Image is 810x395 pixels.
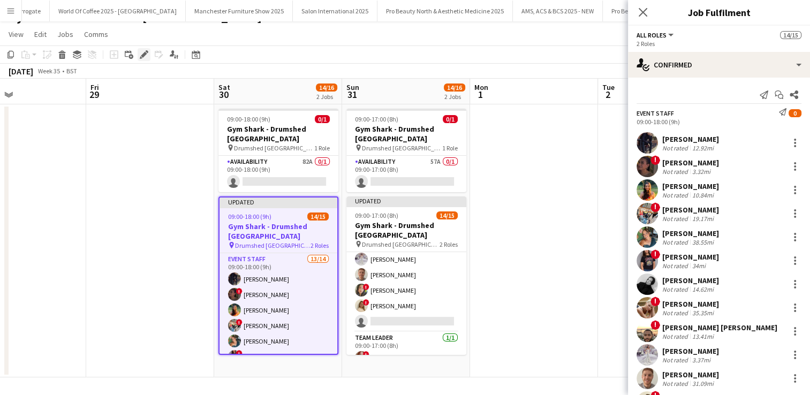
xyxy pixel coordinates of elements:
[690,262,708,270] div: 34mi
[9,29,24,39] span: View
[186,1,293,21] button: Manchester Furniture Show 2025
[236,350,243,356] span: !
[601,88,615,101] span: 2
[690,285,716,293] div: 14.62mi
[218,156,338,192] app-card-role: Availability82A0/109:00-18:00 (9h)
[227,115,270,123] span: 09:00-18:00 (9h)
[780,31,801,39] span: 14/15
[345,88,359,101] span: 31
[236,288,243,294] span: !
[690,379,716,388] div: 31.09mi
[662,191,690,199] div: Not rated
[628,5,810,19] h3: Job Fulfilment
[662,134,719,144] div: [PERSON_NAME]
[662,276,719,285] div: [PERSON_NAME]
[690,332,716,340] div: 13.41mi
[602,82,615,92] span: Tue
[316,83,337,92] span: 14/16
[90,82,99,92] span: Fri
[662,370,719,379] div: [PERSON_NAME]
[662,346,719,356] div: [PERSON_NAME]
[355,211,398,219] span: 09:00-17:00 (8h)
[690,215,716,223] div: 19.17mi
[690,356,713,364] div: 3.37mi
[650,202,660,212] span: !
[637,31,667,39] span: All roles
[234,144,314,152] span: Drumshed [GEOGRAPHIC_DATA]
[4,27,28,41] a: View
[315,115,330,123] span: 0/1
[218,109,338,192] app-job-card: 09:00-18:00 (9h)0/1Gym Shark - Drumshed [GEOGRAPHIC_DATA] Drumshed [GEOGRAPHIC_DATA]1 RoleAvailab...
[84,29,108,39] span: Comms
[218,196,338,355] app-job-card: Updated09:00-18:00 (9h)14/15Gym Shark - Drumshed [GEOGRAPHIC_DATA] Drumshed [GEOGRAPHIC_DATA]2 Ro...
[444,93,465,101] div: 2 Jobs
[650,320,660,330] span: !
[603,1,673,21] button: Pro Beauty - [DATE]
[442,144,458,152] span: 1 Role
[218,82,230,92] span: Sat
[346,221,466,240] h3: Gym Shark - Drumshed [GEOGRAPHIC_DATA]
[346,82,359,92] span: Sun
[690,238,716,246] div: 38.55mi
[80,27,112,41] a: Comms
[293,1,377,21] button: Salon International 2025
[346,124,466,143] h3: Gym Shark - Drumshed [GEOGRAPHIC_DATA]
[362,144,442,152] span: Drumshed [GEOGRAPHIC_DATA]
[637,109,674,117] div: Event Staff
[690,144,716,152] div: 12.92mi
[355,115,398,123] span: 09:00-17:00 (8h)
[662,229,719,238] div: [PERSON_NAME]
[363,284,369,290] span: !
[235,241,311,249] span: Drumshed [GEOGRAPHIC_DATA]
[50,1,186,21] button: World Of Coffee 2025 - [GEOGRAPHIC_DATA]
[219,222,337,241] h3: Gym Shark - Drumshed [GEOGRAPHIC_DATA]
[637,40,801,48] div: 2 Roles
[236,319,243,325] span: !
[662,309,690,317] div: Not rated
[650,249,660,259] span: !
[637,118,801,126] div: 09:00-18:00 (9h)
[53,27,78,41] a: Jobs
[473,88,488,101] span: 1
[637,31,675,39] button: All roles
[662,323,777,332] div: [PERSON_NAME] [PERSON_NAME]
[228,212,271,221] span: 09:00-18:00 (9h)
[57,29,73,39] span: Jobs
[362,240,440,248] span: Drumshed [GEOGRAPHIC_DATA]
[690,168,713,176] div: 3.32mi
[217,88,230,101] span: 30
[346,332,466,368] app-card-role: Team Leader1/109:00-17:00 (8h)![PERSON_NAME]
[346,196,466,355] app-job-card: Updated09:00-17:00 (8h)14/15Gym Shark - Drumshed [GEOGRAPHIC_DATA] Drumshed [GEOGRAPHIC_DATA]2 Ro...
[662,332,690,340] div: Not rated
[34,29,47,39] span: Edit
[218,124,338,143] h3: Gym Shark - Drumshed [GEOGRAPHIC_DATA]
[474,82,488,92] span: Mon
[690,191,716,199] div: 10.84mi
[662,168,690,176] div: Not rated
[662,215,690,223] div: Not rated
[662,158,719,168] div: [PERSON_NAME]
[316,93,337,101] div: 2 Jobs
[307,212,329,221] span: 14/15
[363,299,369,306] span: !
[690,309,716,317] div: 35.35mi
[314,144,330,152] span: 1 Role
[662,205,719,215] div: [PERSON_NAME]
[650,297,660,306] span: !
[662,356,690,364] div: Not rated
[66,67,77,75] div: BST
[628,52,810,78] div: Confirmed
[89,88,99,101] span: 29
[662,181,719,191] div: [PERSON_NAME]
[662,379,690,388] div: Not rated
[35,67,62,75] span: Week 35
[9,66,33,77] div: [DATE]
[662,262,690,270] div: Not rated
[662,285,690,293] div: Not rated
[346,156,466,192] app-card-role: Availability57A0/109:00-17:00 (8h)
[444,83,465,92] span: 14/16
[513,1,603,21] button: AMS, ACS & BCS 2025 - NEW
